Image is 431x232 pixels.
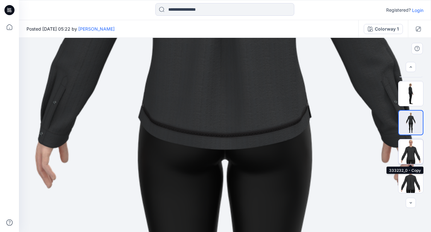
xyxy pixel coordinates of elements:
[412,7,423,14] p: Login
[398,81,423,106] img: 333232
[27,26,115,32] span: Posted [DATE] 05:22 by
[399,111,423,135] img: 333232_2
[375,26,399,32] div: Colorway 1
[386,6,411,14] p: Registered?
[398,168,423,193] img: 333232_2 - Copy
[398,139,423,164] img: 333232_0 - Copy
[364,24,403,34] button: Colorway 1
[78,26,115,32] a: [PERSON_NAME]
